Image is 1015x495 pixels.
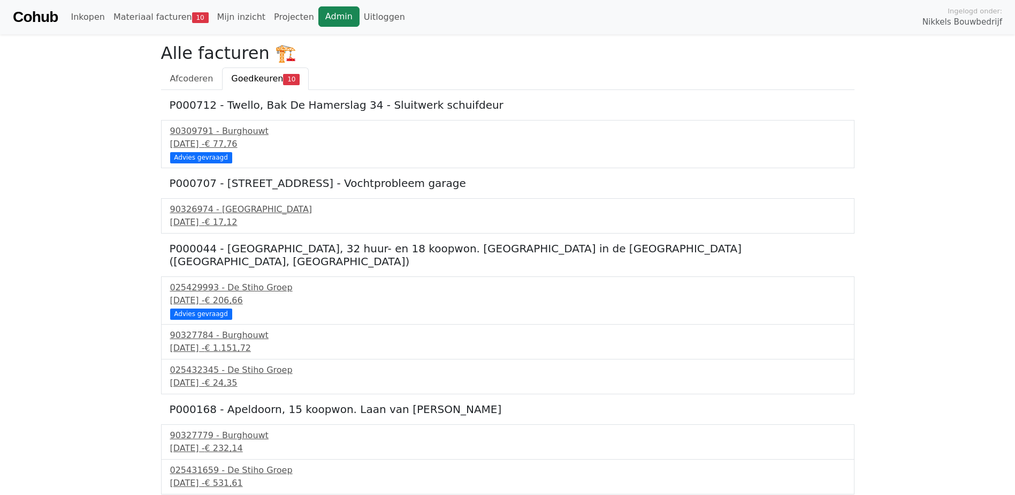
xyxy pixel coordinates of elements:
span: € 531,61 [204,478,242,488]
div: Advies gevraagd [170,309,232,319]
div: 90326974 - [GEOGRAPHIC_DATA] [170,203,845,216]
span: Nikkels Bouwbedrijf [922,16,1002,28]
span: Afcoderen [170,73,213,84]
a: Inkopen [66,6,109,28]
a: Admin [318,6,360,27]
div: [DATE] - [170,138,845,151]
a: 90327784 - Burghouwt[DATE] -€ 1.151,72 [170,329,845,355]
a: Goedkeuren10 [222,67,309,90]
a: 90327779 - Burghouwt[DATE] -€ 232,14 [170,429,845,455]
h5: P000707 - [STREET_ADDRESS] - Vochtprobleem garage [170,177,846,190]
span: 10 [192,12,209,23]
div: 90327779 - Burghouwt [170,429,845,442]
div: 90327784 - Burghouwt [170,329,845,342]
div: [DATE] - [170,377,845,389]
span: Ingelogd onder: [948,6,1002,16]
a: Cohub [13,4,58,30]
a: Afcoderen [161,67,223,90]
div: Advies gevraagd [170,152,232,163]
span: € 1.151,72 [204,343,251,353]
div: [DATE] - [170,442,845,455]
div: 90309791 - Burghouwt [170,125,845,138]
div: 025429993 - De Stiho Groep [170,281,845,294]
h5: P000712 - Twello, Bak De Hamerslag 34 - Sluitwerk schuifdeur [170,99,846,111]
a: 025431659 - De Stiho Groep[DATE] -€ 531,61 [170,464,845,490]
span: € 232,14 [204,443,242,453]
div: [DATE] - [170,477,845,490]
a: Mijn inzicht [213,6,270,28]
a: 90309791 - Burghouwt[DATE] -€ 77,76 Advies gevraagd [170,125,845,162]
span: 10 [283,74,300,85]
div: 025431659 - De Stiho Groep [170,464,845,477]
span: Goedkeuren [231,73,283,84]
span: € 24,35 [204,378,237,388]
h5: P000168 - Apeldoorn, 15 koopwon. Laan van [PERSON_NAME] [170,403,846,416]
a: Projecten [270,6,318,28]
span: € 77,76 [204,139,237,149]
a: Materiaal facturen10 [109,6,213,28]
a: Uitloggen [360,6,409,28]
a: 025432345 - De Stiho Groep[DATE] -€ 24,35 [170,364,845,389]
span: € 17,12 [204,217,237,227]
a: 025429993 - De Stiho Groep[DATE] -€ 206,66 Advies gevraagd [170,281,845,318]
h5: P000044 - [GEOGRAPHIC_DATA], 32 huur- en 18 koopwon. [GEOGRAPHIC_DATA] in de [GEOGRAPHIC_DATA] ([... [170,242,846,268]
div: [DATE] - [170,294,845,307]
div: 025432345 - De Stiho Groep [170,364,845,377]
h2: Alle facturen 🏗️ [161,43,854,63]
div: [DATE] - [170,342,845,355]
div: [DATE] - [170,216,845,229]
span: € 206,66 [204,295,242,305]
a: 90326974 - [GEOGRAPHIC_DATA][DATE] -€ 17,12 [170,203,845,229]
